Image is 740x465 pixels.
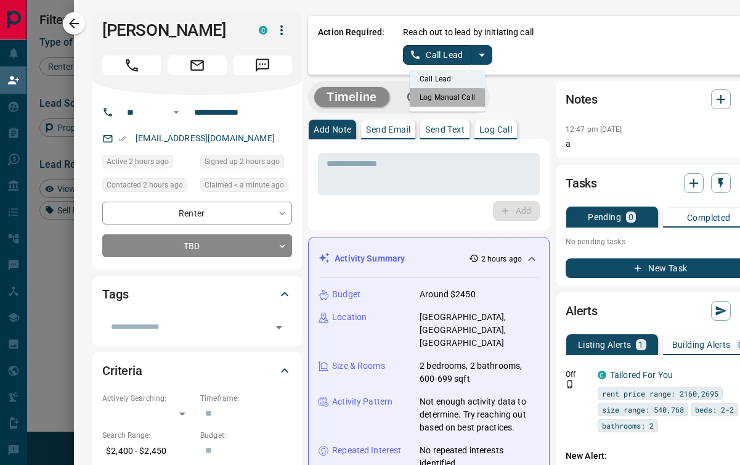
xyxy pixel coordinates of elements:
[102,202,292,224] div: Renter
[259,26,267,35] div: condos.ca
[136,133,275,143] a: [EMAIL_ADDRESS][DOMAIN_NAME]
[102,56,161,75] span: Call
[420,360,539,385] p: 2 bedrooms, 2 bathrooms, 600-699 sqft
[403,45,471,65] button: Call Lead
[102,430,194,441] p: Search Range:
[107,155,169,168] span: Active 2 hours ago
[366,125,410,134] p: Send Email
[102,20,240,40] h1: [PERSON_NAME]
[410,70,485,88] li: Call Lead
[318,26,384,65] p: Action Required:
[672,340,731,349] p: Building Alerts
[200,155,292,172] div: Tue Sep 16 2025
[610,370,673,380] a: Tailored For You
[332,311,367,324] p: Location
[233,56,292,75] span: Message
[314,125,351,134] p: Add Note
[332,444,401,457] p: Repeated Interest
[566,125,622,134] p: 12:47 pm [DATE]
[479,125,512,134] p: Log Call
[332,395,392,408] p: Activity Pattern
[205,179,284,191] span: Claimed < a minute ago
[687,213,731,222] p: Completed
[566,380,574,389] svg: Push Notification Only
[102,284,128,304] h2: Tags
[200,430,292,441] p: Budget:
[420,395,539,434] p: Not enough activity data to determine. Try reaching out based on best practices.
[102,234,292,257] div: TBD
[335,252,405,265] p: Activity Summary
[118,134,127,143] svg: Email Verified
[332,288,360,301] p: Budget
[332,360,385,372] p: Size & Rooms
[394,87,484,107] button: Campaigns
[566,173,597,193] h2: Tasks
[638,340,643,349] p: 1
[602,403,684,416] span: size range: 540,768
[314,87,389,107] button: Timeline
[598,371,606,379] div: condos.ca
[168,56,227,75] span: Email
[102,155,194,172] div: Tue Sep 16 2025
[102,361,142,381] h2: Criteria
[107,179,183,191] span: Contacted 2 hours ago
[602,419,654,432] span: bathrooms: 2
[425,125,465,134] p: Send Text
[602,387,718,400] span: rent price range: 2160,2695
[403,26,534,39] p: Reach out to lead by initiating call
[102,356,292,385] div: Criteria
[566,89,598,109] h2: Notes
[200,393,292,404] p: Timeframe:
[403,45,492,65] div: split button
[410,88,485,107] li: Log Manual Call
[102,178,194,195] div: Tue Sep 16 2025
[102,441,194,461] p: $2,400 - $2,450
[270,319,288,336] button: Open
[205,155,280,168] span: Signed up 2 hours ago
[102,393,194,404] p: Actively Searching:
[420,288,476,301] p: Around $2450
[102,279,292,309] div: Tags
[420,311,539,350] p: [GEOGRAPHIC_DATA], [GEOGRAPHIC_DATA], [GEOGRAPHIC_DATA]
[481,253,522,265] p: 2 hours ago
[578,340,632,349] p: Listing Alerts
[695,403,734,416] span: beds: 2-2
[319,247,539,270] div: Activity Summary2 hours ago
[169,105,184,120] button: Open
[566,369,590,380] p: Off
[588,213,621,221] p: Pending
[566,301,598,321] h2: Alerts
[200,178,292,195] div: Tue Sep 16 2025
[628,213,633,221] p: 0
